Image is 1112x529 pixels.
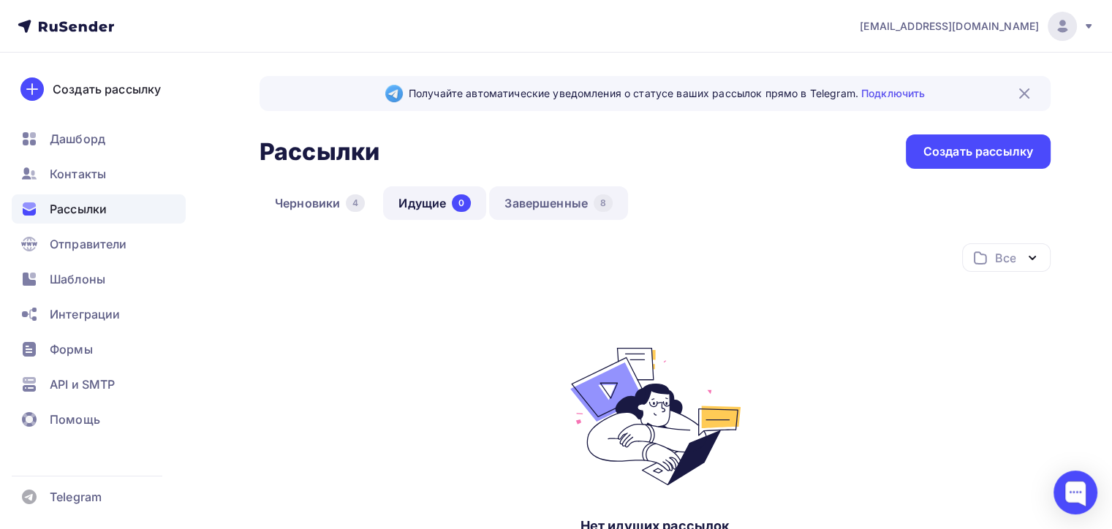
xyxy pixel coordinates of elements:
[260,186,380,220] a: Черновики4
[346,194,365,212] div: 4
[12,335,186,364] a: Формы
[50,340,93,358] span: Формы
[50,488,102,506] span: Telegram
[50,200,107,218] span: Рассылки
[12,264,186,294] a: Шаблоны
[50,411,100,428] span: Помощь
[962,243,1051,272] button: Все
[923,143,1033,160] div: Создать рассылку
[409,86,925,101] span: Получайте автоматические уведомления о статусе ваших рассылок прямо в Telegram.
[861,87,925,99] a: Подключить
[860,19,1039,34] span: [EMAIL_ADDRESS][DOMAIN_NAME]
[489,186,628,220] a: Завершенные8
[50,376,115,393] span: API и SMTP
[260,137,379,167] h2: Рассылки
[50,235,127,253] span: Отправители
[995,249,1015,267] div: Все
[383,186,486,220] a: Идущие0
[53,80,161,98] div: Создать рассылку
[50,270,105,288] span: Шаблоны
[50,165,106,183] span: Контакты
[12,159,186,189] a: Контакты
[385,85,403,102] img: Telegram
[12,229,186,259] a: Отправители
[50,305,120,323] span: Интеграции
[50,130,105,148] span: Дашборд
[12,124,186,153] a: Дашборд
[594,194,613,212] div: 8
[12,194,186,224] a: Рассылки
[860,12,1094,41] a: [EMAIL_ADDRESS][DOMAIN_NAME]
[452,194,471,212] div: 0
